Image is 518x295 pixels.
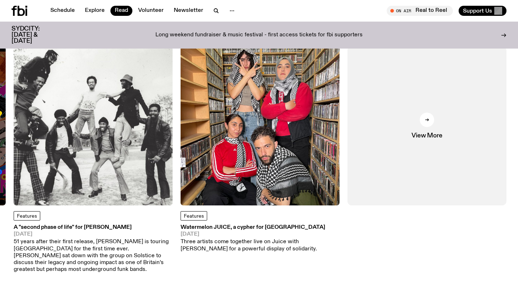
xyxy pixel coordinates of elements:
[412,133,442,139] span: View More
[110,6,132,16] a: Read
[17,214,37,219] span: Features
[181,232,340,237] span: [DATE]
[14,46,173,205] img: The image is a black and white photo of the 8 members of the band Cymande standing outside. Some ...
[46,6,79,16] a: Schedule
[169,6,208,16] a: Newsletter
[155,32,363,38] p: Long weekend fundraiser & music festival - first access tickets for fbi supporters
[14,239,173,273] p: 51 years after their first release, [PERSON_NAME] is touring [GEOGRAPHIC_DATA] for the first time...
[14,232,173,237] span: [DATE]
[134,6,168,16] a: Volunteer
[14,225,173,230] h3: A "second phase of life" for [PERSON_NAME]
[184,214,204,219] span: Features
[81,6,109,16] a: Explore
[459,6,506,16] button: Support Us
[463,8,492,14] span: Support Us
[347,46,506,205] a: View More
[14,225,173,273] a: A "second phase of life" for [PERSON_NAME][DATE]51 years after their first release, [PERSON_NAME]...
[181,211,207,221] a: Features
[387,6,453,16] button: On AirReal to Reel
[181,225,340,253] a: Watermelon JUICE, a cypher for [GEOGRAPHIC_DATA][DATE]Three artists come together live on Juice w...
[181,239,340,252] p: Three artists come together live on Juice with [PERSON_NAME] for a powerful display of solidarity.
[14,211,40,221] a: Features
[181,225,340,230] h3: Watermelon JUICE, a cypher for [GEOGRAPHIC_DATA]
[12,26,58,44] h3: SYDCITY: [DATE] & [DATE]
